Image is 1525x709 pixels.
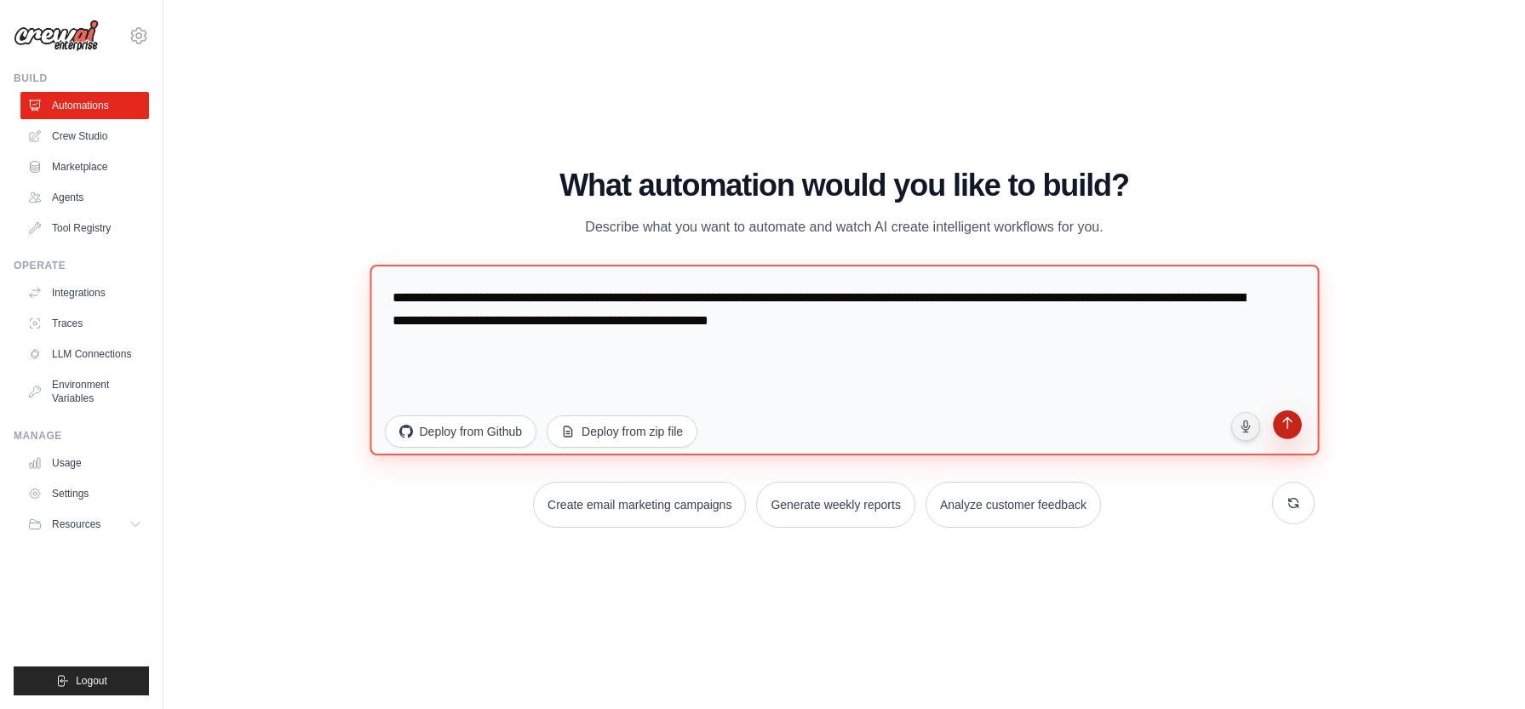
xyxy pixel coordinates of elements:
a: Marketplace [20,153,149,180]
iframe: Chat Widget [1440,627,1525,709]
a: Traces [20,310,149,337]
div: Manage [14,429,149,443]
button: Create email marketing campaigns [533,482,746,528]
a: Integrations [20,279,149,306]
a: Automations [20,92,149,119]
button: Deploy from zip file [547,415,697,448]
p: Describe what you want to automate and watch AI create intelligent workflows for you. [559,216,1131,238]
a: Crew Studio [20,123,149,150]
span: Resources [52,517,100,531]
button: Analyze customer feedback [926,482,1101,528]
a: Agents [20,184,149,211]
div: Build [14,71,149,85]
a: Environment Variables [20,371,149,412]
h1: What automation would you like to build? [375,169,1315,203]
div: Operate [14,259,149,272]
a: Settings [20,480,149,507]
a: Usage [20,449,149,477]
img: Logo [14,20,99,52]
button: Deploy from Github [385,415,537,448]
button: Logout [14,666,149,695]
button: Resources [20,511,149,538]
a: Tool Registry [20,214,149,242]
span: Logout [76,674,107,688]
button: Generate weekly reports [756,482,915,528]
a: LLM Connections [20,340,149,368]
